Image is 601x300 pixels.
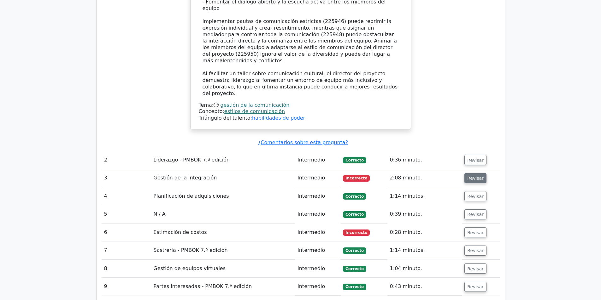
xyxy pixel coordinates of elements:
[464,209,486,219] button: Revisar
[199,115,252,121] font: Triángulo del talento:
[390,247,425,253] font: 1:14 minutos.
[199,102,214,108] font: Tema:
[104,229,107,235] font: 6
[390,175,422,181] font: 2:08 minuto.
[298,229,325,235] font: Intermedio
[345,176,367,180] font: Incorrecto
[390,193,425,199] font: 1:14 minutos.
[298,175,325,181] font: Intermedio
[390,265,422,271] font: 1:04 minuto.
[153,211,165,217] font: N / A
[390,157,422,163] font: 0:36 minuto.
[345,194,364,199] font: Correcto
[467,230,484,235] font: Revisar
[390,211,422,217] font: 0:39 minuto.
[104,157,107,163] font: 2
[298,265,325,271] font: Intermedio
[345,285,364,289] font: Correcto
[390,229,422,235] font: 0:28 minuto.
[104,193,107,199] font: 4
[467,194,484,199] font: Revisar
[298,193,325,199] font: Intermedio
[104,247,107,253] font: 7
[298,247,325,253] font: Intermedio
[153,283,252,289] font: Partes interesadas - PMBOK 7.ª edición
[153,265,226,271] font: Gestión de equipos virtuales
[258,139,348,145] a: ¿Comentarios sobre esta pregunta?
[104,211,107,217] font: 5
[153,175,217,181] font: Gestión de la integración
[345,248,364,253] font: Correcto
[153,157,230,163] font: Liderazgo - PMBOK 7.ª edición
[298,211,325,217] font: Intermedio
[298,283,325,289] font: Intermedio
[464,246,486,256] button: Revisar
[252,115,305,121] a: habilidades de poder
[467,248,484,253] font: Revisar
[464,191,486,201] button: Revisar
[345,230,367,235] font: Incorrecto
[104,265,107,271] font: 8
[464,173,486,183] button: Revisar
[467,212,484,217] font: Revisar
[467,284,484,289] font: Revisar
[203,71,398,96] font: Al facilitar un taller sobre comunicación cultural, el director del proyecto demuestra liderazgo ...
[464,155,486,165] button: Revisar
[464,282,486,292] button: Revisar
[345,212,364,217] font: Correcto
[220,102,289,108] a: gestión de la comunicación
[345,267,364,271] font: Correcto
[464,227,486,237] button: Revisar
[153,193,229,199] font: Planificación de adquisiciones
[104,283,107,289] font: 9
[203,18,397,64] font: Implementar pautas de comunicación estrictas (225946) puede reprimir la expresión individual y cr...
[464,263,486,274] button: Revisar
[199,108,224,114] font: Concepto:
[224,108,285,114] a: estilos de comunicación
[345,158,364,162] font: Correcto
[153,247,227,253] font: Sastrería - PMBOK 7.ª edición
[467,266,484,271] font: Revisar
[467,157,484,162] font: Revisar
[467,176,484,181] font: Revisar
[298,157,325,163] font: Intermedio
[104,175,107,181] font: 3
[390,283,422,289] font: 0:43 minuto.
[153,229,207,235] font: Estimación de costos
